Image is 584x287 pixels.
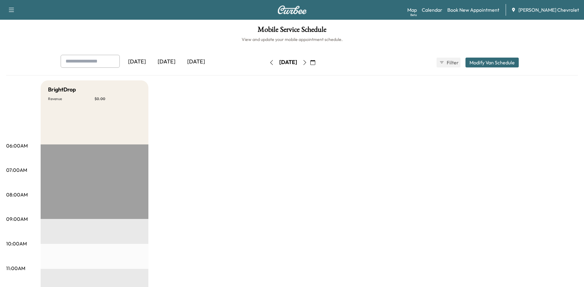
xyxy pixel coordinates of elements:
button: Filter [437,58,461,67]
p: 11:00AM [6,265,25,272]
div: [DATE] [279,59,297,66]
a: MapBeta [407,6,417,14]
h1: Mobile Service Schedule [6,26,578,36]
div: [DATE] [152,55,181,69]
div: [DATE] [122,55,152,69]
p: 07:00AM [6,166,27,174]
span: Filter [447,59,458,66]
p: $ 0.00 [95,96,141,101]
p: 08:00AM [6,191,28,198]
p: 09:00AM [6,215,28,223]
p: Revenue [48,96,95,101]
div: Beta [410,13,417,17]
p: 06:00AM [6,142,28,149]
h6: View and update your mobile appointment schedule. [6,36,578,42]
div: [DATE] [181,55,211,69]
a: Calendar [422,6,442,14]
span: [PERSON_NAME] Chevrolet [518,6,579,14]
a: Book New Appointment [447,6,499,14]
button: Modify Van Schedule [465,58,519,67]
img: Curbee Logo [277,6,307,14]
h5: BrightDrop [48,85,76,94]
p: 10:00AM [6,240,27,247]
